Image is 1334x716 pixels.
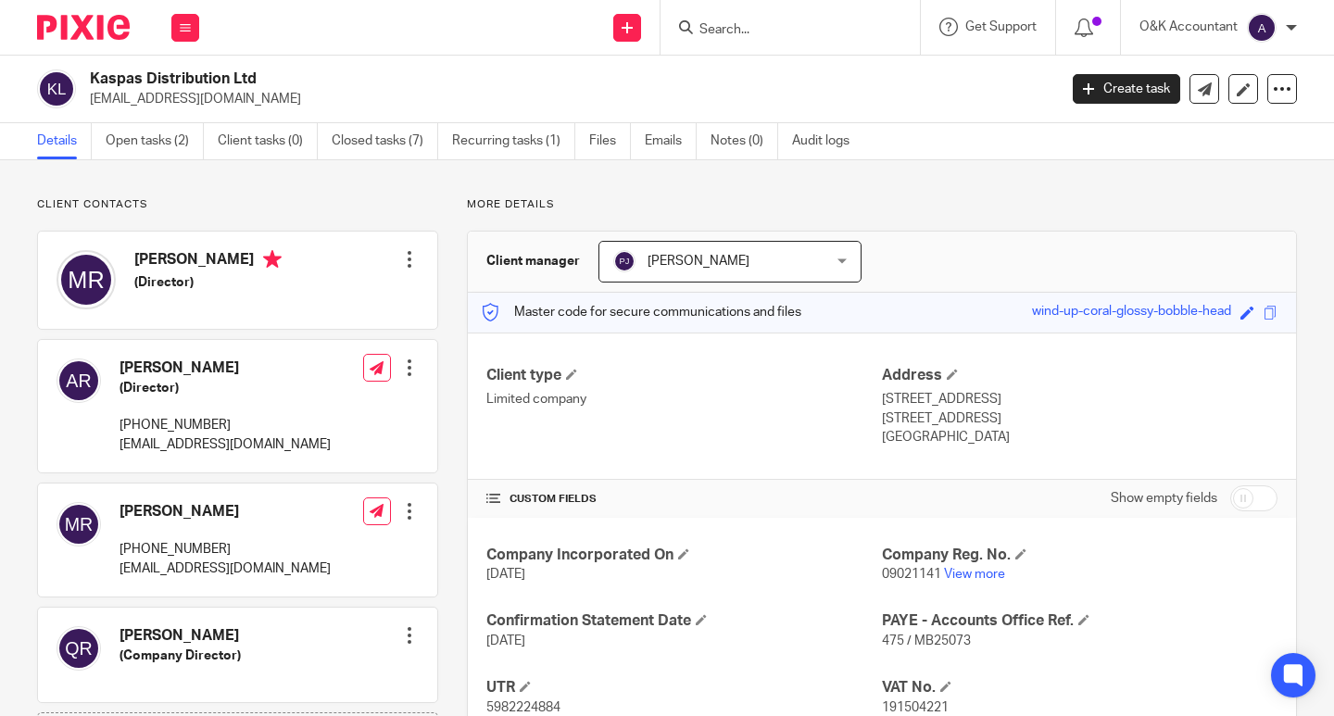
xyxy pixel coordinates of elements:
[120,416,331,434] p: [PHONE_NUMBER]
[486,568,525,581] span: [DATE]
[1073,74,1180,104] a: Create task
[589,123,631,159] a: Files
[882,366,1277,385] h4: Address
[57,626,101,671] img: svg%3E
[486,701,560,714] span: 5982224884
[120,379,331,397] h5: (Director)
[1247,13,1277,43] img: svg%3E
[965,20,1037,33] span: Get Support
[882,611,1277,631] h4: PAYE - Accounts Office Ref.
[944,568,1005,581] a: View more
[37,69,76,108] img: svg%3E
[882,568,941,581] span: 09021141
[90,90,1045,108] p: [EMAIL_ADDRESS][DOMAIN_NAME]
[792,123,863,159] a: Audit logs
[106,123,204,159] a: Open tasks (2)
[134,273,282,292] h5: (Director)
[37,123,92,159] a: Details
[486,492,882,507] h4: CUSTOM FIELDS
[486,366,882,385] h4: Client type
[120,559,331,578] p: [EMAIL_ADDRESS][DOMAIN_NAME]
[645,123,697,159] a: Emails
[882,390,1277,408] p: [STREET_ADDRESS]
[332,123,438,159] a: Closed tasks (7)
[1139,18,1238,36] p: O&K Accountant
[467,197,1297,212] p: More details
[482,303,801,321] p: Master code for secure communications and files
[120,540,331,559] p: [PHONE_NUMBER]
[486,390,882,408] p: Limited company
[882,701,949,714] span: 191504221
[218,123,318,159] a: Client tasks (0)
[882,634,971,647] span: 475 / MB25073
[120,358,331,378] h4: [PERSON_NAME]
[37,197,438,212] p: Client contacts
[120,626,241,646] h4: [PERSON_NAME]
[613,250,636,272] img: svg%3E
[90,69,854,89] h2: Kaspas Distribution Ltd
[882,678,1277,697] h4: VAT No.
[1111,489,1217,508] label: Show empty fields
[711,123,778,159] a: Notes (0)
[882,409,1277,428] p: [STREET_ADDRESS]
[263,250,282,269] i: Primary
[120,435,331,454] p: [EMAIL_ADDRESS][DOMAIN_NAME]
[1032,302,1231,323] div: wind-up-coral-glossy-bobble-head
[57,358,101,403] img: svg%3E
[648,255,749,268] span: [PERSON_NAME]
[698,22,864,39] input: Search
[120,502,331,521] h4: [PERSON_NAME]
[120,647,241,665] h5: (Company Director)
[882,428,1277,446] p: [GEOGRAPHIC_DATA]
[882,546,1277,565] h4: Company Reg. No.
[452,123,575,159] a: Recurring tasks (1)
[486,634,525,647] span: [DATE]
[486,678,882,697] h4: UTR
[134,250,282,273] h4: [PERSON_NAME]
[57,250,116,309] img: svg%3E
[37,15,130,40] img: Pixie
[486,611,882,631] h4: Confirmation Statement Date
[57,502,101,546] img: svg%3E
[486,252,580,270] h3: Client manager
[486,546,882,565] h4: Company Incorporated On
